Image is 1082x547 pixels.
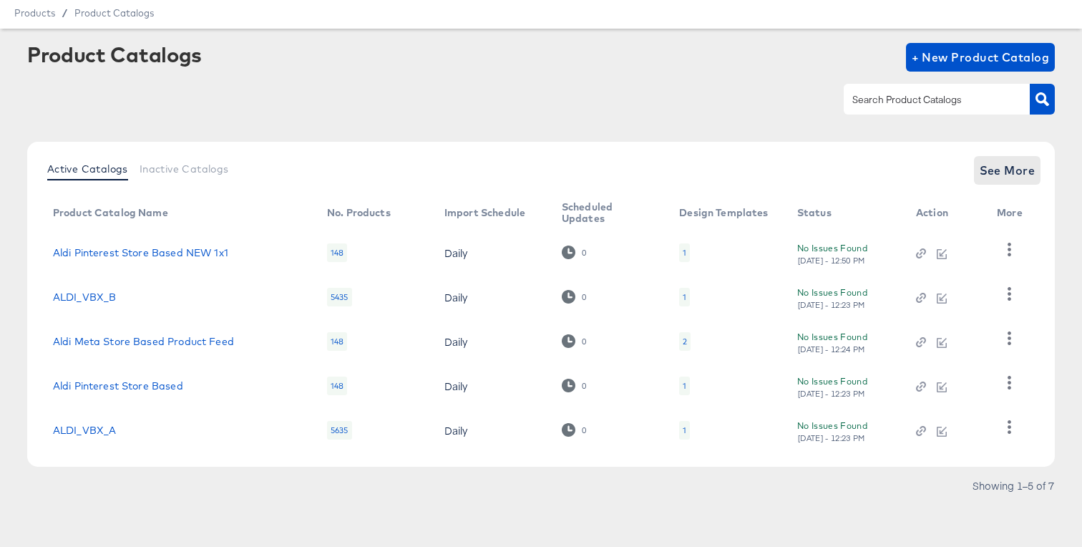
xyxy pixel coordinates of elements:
a: ALDI_VBX_B [53,291,117,303]
span: + New Product Catalog [912,47,1050,67]
div: 2 [679,332,691,351]
span: Active Catalogs [47,163,128,175]
td: Daily [433,364,550,408]
div: 0 [562,423,587,437]
div: 0 [562,290,587,304]
span: See More [980,160,1035,180]
div: No. Products [327,207,391,218]
a: Product Catalogs [74,7,154,19]
div: 0 [581,425,587,435]
div: 1 [683,425,686,436]
div: 1 [679,243,690,262]
div: 2 [683,336,687,347]
td: Daily [433,231,550,275]
div: 5435 [327,288,352,306]
div: 0 [581,381,587,391]
div: 148 [327,243,347,262]
div: 1 [683,291,686,303]
a: ALDI_VBX_A [53,425,117,436]
a: Aldi Pinterest Store Based [53,380,183,392]
td: Daily [433,408,550,452]
div: 1 [679,421,690,440]
div: Design Templates [679,207,768,218]
div: 0 [562,379,587,392]
button: See More [974,156,1041,185]
a: Aldi Meta Store Based Product Feed [53,336,234,347]
div: 0 [562,246,587,259]
td: Daily [433,319,550,364]
div: 1 [679,377,690,395]
div: 0 [581,337,587,347]
div: 5635 [327,421,352,440]
div: Import Schedule [444,207,525,218]
div: 148 [327,377,347,395]
th: More [985,196,1040,231]
th: Status [786,196,905,231]
div: Scheduled Updates [562,201,650,224]
div: 1 [679,288,690,306]
div: Showing 1–5 of 7 [972,480,1055,490]
button: + New Product Catalog [906,43,1056,72]
div: Product Catalogs [27,43,202,66]
span: Inactive Catalogs [140,163,229,175]
span: / [55,7,74,19]
div: 1 [683,247,686,258]
div: 1 [683,380,686,392]
input: Search Product Catalogs [849,92,1002,108]
a: Aldi Pinterest Store Based NEW 1x1 [53,247,228,258]
div: 0 [562,334,587,348]
span: Products [14,7,55,19]
td: Daily [433,275,550,319]
div: 0 [581,248,587,258]
th: Action [905,196,985,231]
div: 148 [327,332,347,351]
div: 0 [581,292,587,302]
div: Product Catalog Name [53,207,168,218]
